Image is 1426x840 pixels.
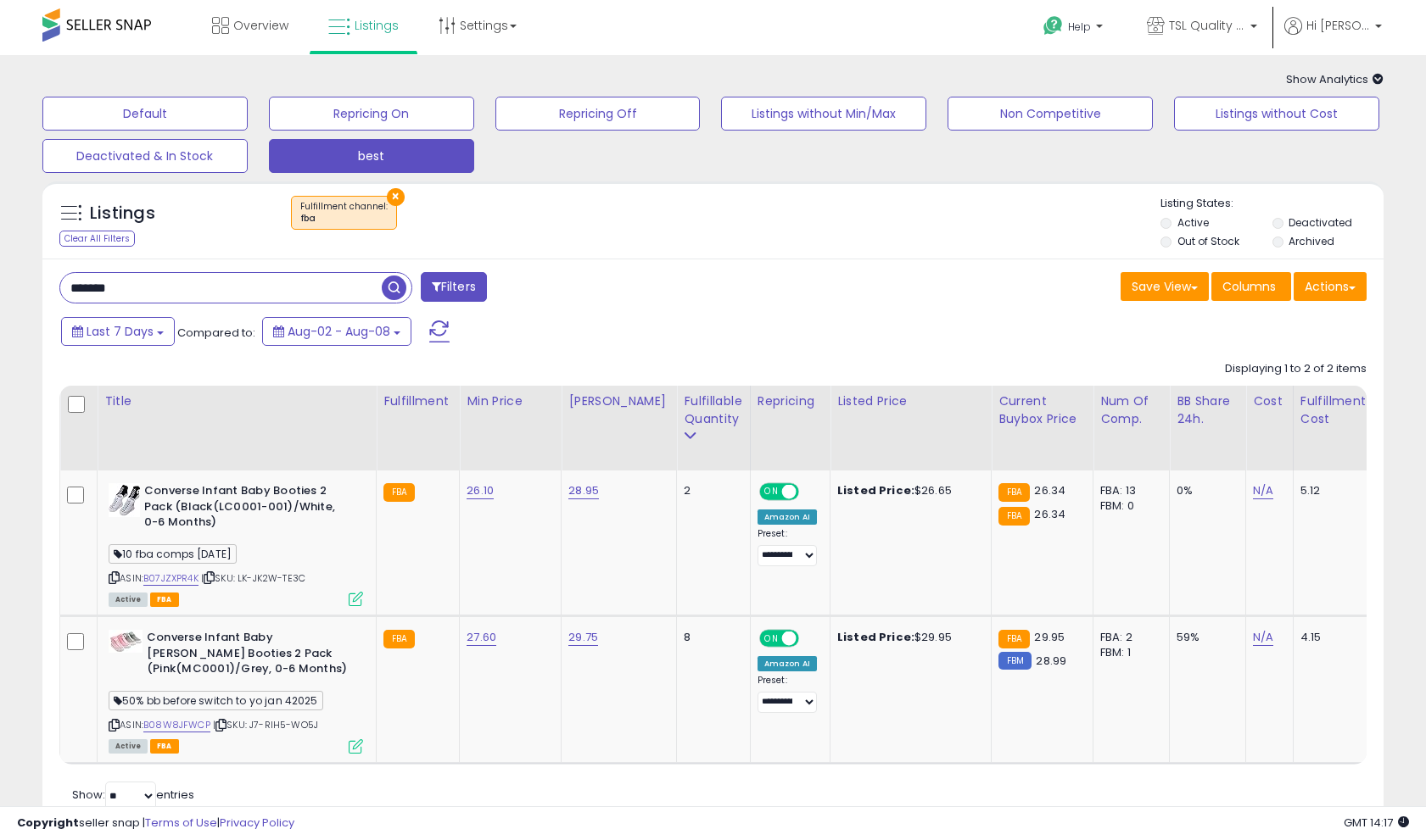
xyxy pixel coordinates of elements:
div: Clear All Filters [59,231,135,247]
button: best [269,139,474,173]
button: × [387,188,405,206]
div: Min Price [467,392,554,410]
div: 4.15 [1300,630,1360,645]
div: Preset: [758,675,817,713]
span: FBA [150,739,179,754]
span: Hi [PERSON_NAME] [1306,17,1370,34]
div: Num of Comp. [1100,392,1162,428]
button: Aug-02 - Aug-08 [262,317,411,346]
span: 26.34 [1034,482,1065,498]
div: fba [300,213,388,225]
div: Preset: [758,528,817,566]
a: N/A [1253,629,1273,646]
button: Default [42,97,248,131]
button: Listings without Cost [1174,97,1379,131]
span: ON [761,631,782,646]
a: Terms of Use [145,815,217,831]
small: FBA [383,630,415,648]
b: Converse Infant Baby [PERSON_NAME] Booties 2 Pack (Pink(MC0001)/Grey, 0-6 Months) [147,630,353,681]
div: Current Buybox Price [998,392,1086,428]
a: 26.10 [467,482,494,499]
a: Privacy Policy [220,815,294,831]
strong: Copyright [17,815,79,831]
div: 2 [684,483,736,498]
span: All listings currently available for purchase on Amazon [109,739,148,754]
button: Repricing Off [495,97,701,131]
a: 28.95 [568,482,599,499]
span: ON [761,485,782,499]
small: FBA [998,630,1030,648]
button: Last 7 Days [61,317,175,346]
div: 59% [1177,630,1233,645]
span: 10 fba comps [DATE] [109,544,237,564]
small: FBM [998,652,1032,670]
label: Out of Stock [1177,234,1239,248]
small: FBA [383,483,415,502]
span: 2025-08-16 14:17 GMT [1344,815,1409,831]
div: Repricing [758,392,823,410]
div: seller snap | | [17,815,294,832]
div: Listed Price [837,392,984,410]
span: 26.34 [1034,506,1065,522]
div: 8 [684,630,736,645]
span: Last 7 Days [87,323,154,340]
div: ASIN: [109,483,363,604]
label: Active [1177,215,1209,230]
div: Cost [1253,392,1286,410]
span: | SKU: LK-JK2W-TE3C [201,571,305,585]
small: FBA [998,507,1030,526]
div: Fulfillment Cost [1300,392,1366,428]
span: 50% bb before switch to yo jan 42025 [109,691,323,710]
span: FBA [150,592,179,607]
span: All listings currently available for purchase on Amazon [109,592,148,607]
a: Hi [PERSON_NAME] [1284,17,1382,55]
div: Fulfillable Quantity [684,392,742,428]
div: Title [104,392,369,410]
div: [PERSON_NAME] [568,392,669,410]
a: B08W8JFWCP [143,718,210,732]
button: Filters [421,272,487,302]
span: OFF [796,485,823,499]
button: Deactivated & In Stock [42,139,248,173]
a: 29.75 [568,629,598,646]
div: BB Share 24h. [1177,392,1239,428]
div: Amazon AI [758,656,817,671]
span: Show: entries [72,787,194,803]
a: N/A [1253,482,1273,499]
span: Compared to: [177,325,255,341]
div: 0% [1177,483,1233,498]
div: FBA: 13 [1100,483,1156,498]
div: ASIN: [109,630,363,751]
div: $26.65 [837,483,978,498]
label: Archived [1289,234,1334,248]
button: Save View [1121,272,1209,301]
span: Columns [1222,278,1276,295]
div: $29.95 [837,630,978,645]
div: 5.12 [1300,483,1360,498]
span: Fulfillment channel : [300,200,388,225]
div: Fulfillment [383,392,452,410]
div: Displaying 1 to 2 of 2 items [1225,361,1367,377]
div: FBM: 0 [1100,498,1156,514]
button: Repricing On [269,97,474,131]
span: | SKU: J7-RIH5-WO5J [213,718,318,732]
button: Columns [1211,272,1291,301]
h5: Listings [90,202,155,225]
span: OFF [796,631,823,646]
label: Deactivated [1289,215,1352,230]
span: 29.95 [1034,629,1065,645]
button: Actions [1294,272,1367,301]
span: Listings [355,17,399,34]
a: Help [1030,3,1120,55]
span: Aug-02 - Aug-08 [288,323,390,340]
b: Converse Infant Baby Booties 2 Pack (Black(LC0001-001)/White, 0-6 Months) [144,483,350,535]
span: Overview [233,17,288,34]
b: Listed Price: [837,629,914,645]
span: 28.99 [1036,653,1066,669]
img: 41j0lqctj6L._SL40_.jpg [109,483,140,517]
p: Listing States: [1160,196,1384,212]
div: FBA: 2 [1100,630,1156,645]
span: Help [1068,19,1091,34]
span: Show Analytics [1286,71,1384,87]
div: Amazon AI [758,509,817,525]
